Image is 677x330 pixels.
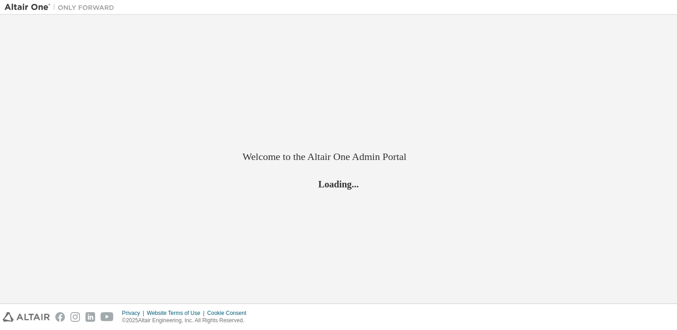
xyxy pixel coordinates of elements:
h2: Welcome to the Altair One Admin Portal [243,150,435,163]
img: instagram.svg [70,312,80,322]
h2: Loading... [243,178,435,190]
div: Cookie Consent [207,309,251,317]
img: altair_logo.svg [3,312,50,322]
p: © 2025 Altair Engineering, Inc. All Rights Reserved. [122,317,252,325]
img: Altair One [5,3,119,12]
img: youtube.svg [101,312,114,322]
div: Privacy [122,309,147,317]
div: Website Terms of Use [147,309,207,317]
img: linkedin.svg [85,312,95,322]
img: facebook.svg [55,312,65,322]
